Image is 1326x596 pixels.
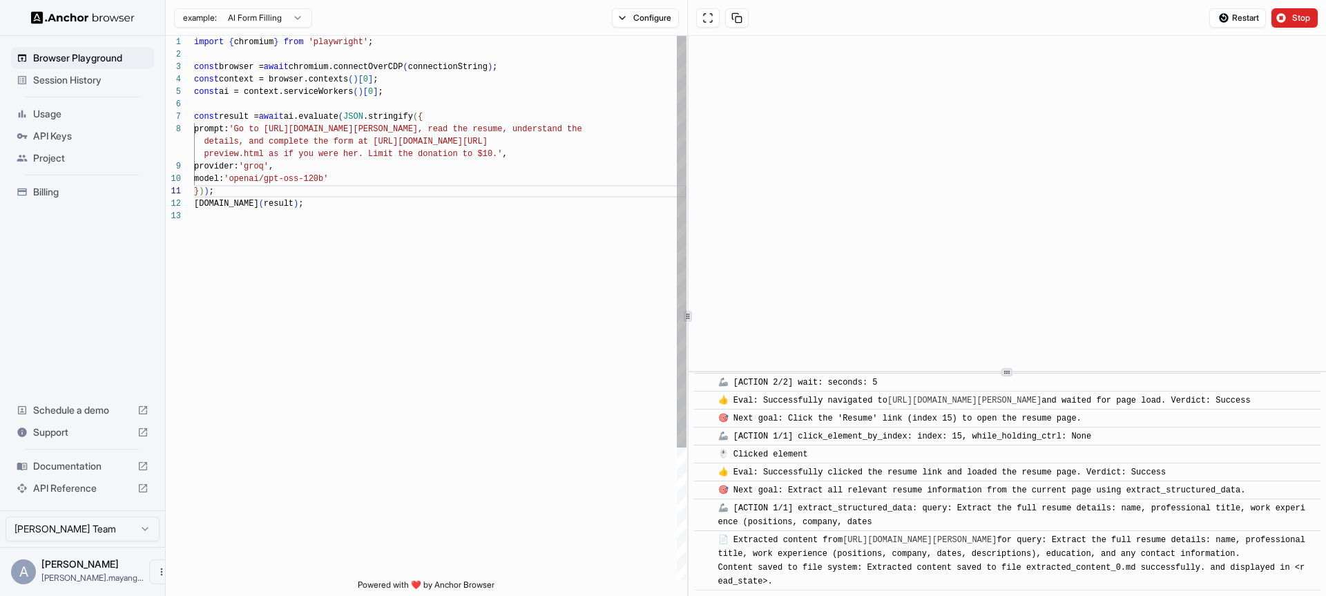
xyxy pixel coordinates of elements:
span: prompt: [194,124,229,134]
span: Documentation [33,459,132,473]
span: } [194,186,199,196]
span: 🦾 [ACTION 1/1] click_element_by_index: index: 15, while_holding_ctrl: None [718,432,1092,441]
span: Stop [1292,12,1311,23]
span: 'groq' [239,162,269,171]
span: ​ [701,483,708,497]
span: Support [33,425,132,439]
span: } [273,37,278,47]
div: A [11,559,36,584]
span: 🦾 [ACTION 1/1] extract_structured_data: query: Extract the full resume details: name, professiona... [718,503,1305,527]
div: API Keys [11,125,154,147]
span: await [264,62,289,72]
span: ​ [701,501,708,515]
img: Anchor Logo [31,11,135,24]
div: Session History [11,69,154,91]
span: 👍 Eval: Successfully clicked the resume link and loaded the resume page. Verdict: Success [718,468,1166,477]
span: [ [358,75,363,84]
span: result [264,199,294,209]
span: ( [353,87,358,97]
button: Configure [612,8,679,28]
span: ) [488,62,492,72]
span: Schedule a demo [33,403,132,417]
span: [ [363,87,368,97]
div: 8 [166,123,181,135]
span: connectionString [408,62,488,72]
span: ​ [701,533,708,547]
span: { [229,37,233,47]
span: ( [348,75,353,84]
span: n to $10.' [452,149,502,159]
span: JSON [343,112,363,122]
div: 1 [166,36,181,48]
span: ) [294,199,298,209]
span: .stringify [363,112,413,122]
span: example: [183,12,217,23]
span: ( [403,62,407,72]
span: details, and complete the form at [URL] [204,137,398,146]
span: Alberto Mayanga [41,558,119,570]
div: 9 [166,160,181,173]
a: [URL][DOMAIN_NAME][PERSON_NAME] [843,535,997,545]
button: Restart [1209,8,1266,28]
button: Open in full screen [696,8,720,28]
span: ( [338,112,343,122]
span: ​ [701,394,708,407]
span: 'openai/gpt-oss-120b' [224,174,328,184]
span: ( [413,112,418,122]
span: from [284,37,304,47]
span: context = browser.contexts [219,75,348,84]
div: Support [11,421,154,443]
span: 'Go to [URL][DOMAIN_NAME][PERSON_NAME], re [229,124,437,134]
div: 12 [166,198,181,210]
span: ; [209,186,214,196]
span: 'playwright' [309,37,368,47]
span: const [194,75,219,84]
div: 5 [166,86,181,98]
div: Project [11,147,154,169]
span: Powered with ❤️ by Anchor Browser [358,579,494,596]
span: ) [353,75,358,84]
span: , [502,149,507,159]
div: 6 [166,98,181,110]
div: Billing [11,181,154,203]
span: Usage [33,107,148,121]
span: ] [368,75,373,84]
span: 🎯 Next goal: Click the 'Resume' link (index 15) to open the resume page. [718,414,1082,423]
span: 📄 Extracted content from for query: Extract the full resume details: name, professional title, wo... [718,535,1311,586]
div: API Reference [11,477,154,499]
span: [DOMAIN_NAME][URL] [398,137,488,146]
span: ai.evaluate [284,112,338,122]
span: Project [33,151,148,165]
div: Schedule a demo [11,399,154,421]
span: Session History [33,73,148,87]
span: 0 [368,87,373,97]
button: Copy session ID [725,8,749,28]
span: alberto.mayanga@lawline.com [41,573,144,583]
span: const [194,87,219,97]
span: ; [373,75,378,84]
span: await [259,112,284,122]
span: ​ [701,412,708,425]
span: Billing [33,185,148,199]
span: ; [368,37,373,47]
div: Usage [11,103,154,125]
span: model: [194,174,224,184]
span: ai = context.serviceWorkers [219,87,353,97]
span: , [269,162,273,171]
span: ) [199,186,204,196]
span: ad the resume, understand the [438,124,582,134]
span: chromium [234,37,274,47]
span: chromium.connectOverCDP [289,62,403,72]
div: 13 [166,210,181,222]
span: { [418,112,423,122]
div: 2 [166,48,181,61]
span: preview.html as if you were her. Limit the donatio [204,149,452,159]
span: ​ [701,448,708,461]
span: import [194,37,224,47]
button: Open menu [149,559,174,584]
span: ( [259,199,264,209]
span: const [194,62,219,72]
span: ; [298,199,303,209]
span: result = [219,112,259,122]
button: Stop [1271,8,1318,28]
